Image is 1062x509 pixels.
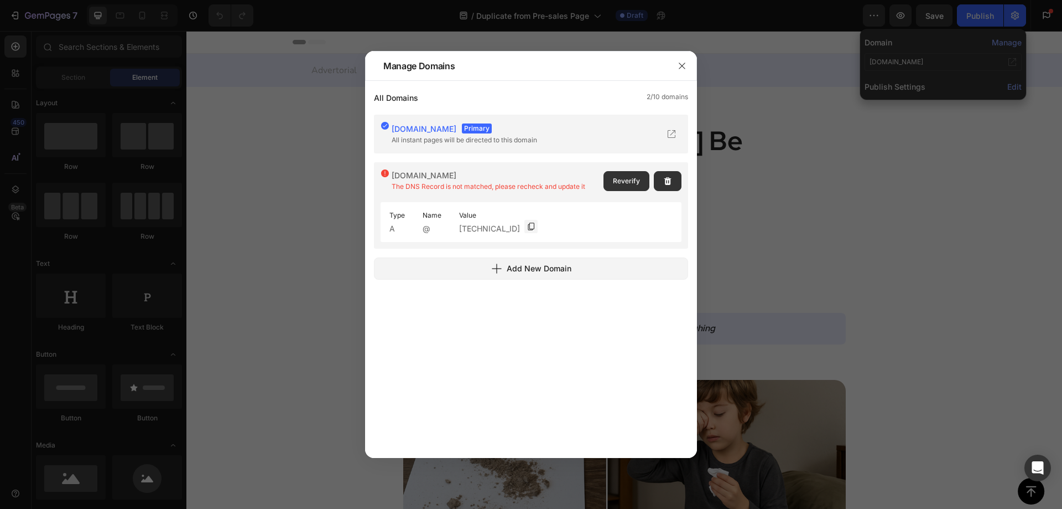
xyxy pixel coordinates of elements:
[392,124,456,133] span: [DOMAIN_NAME]
[389,211,405,220] span: Type
[423,224,430,233] span: @
[356,245,457,259] p: Last Updated Mar 3.2025
[217,91,659,197] h2: Could [MEDICAL_DATA] Be Triggering Your Child’s [MEDICAL_DATA]?
[613,176,640,186] span: Reverify
[383,59,455,73] div: Manage Domains
[217,235,250,269] img: gempages_570298559904089312-30cf5d35-4903-496f-9603-8667aa975f1a.jpg
[491,263,571,274] div: Add New Domain
[389,224,395,233] span: A
[647,92,688,104] span: 2/10 domains
[1024,455,1051,481] div: Open Intercom Messenger
[392,182,585,191] span: The DNS Record is not matched, please recheck and update it
[459,224,520,233] span: [TECHNICAL_ID]
[392,171,456,180] span: [DOMAIN_NAME]
[260,245,345,259] p: By
[217,203,659,222] h2: 3 Signs Your Child May Have a [MEDICAL_DATA]
[238,291,529,303] i: The 15 Minute Bedtime Routine That Helps Kids Sleep Without Coughing
[459,211,538,220] span: Value
[349,245,351,259] p: |
[374,258,688,280] button: Add New Domain
[125,33,751,46] p: Advertorial
[423,211,441,220] span: Name
[392,136,537,144] span: All instant pages will be directed to this domain
[603,171,649,191] button: Reverify
[462,124,492,133] span: Primary
[374,92,418,104] div: All Domains
[270,246,345,258] strong: [PERSON_NAME]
